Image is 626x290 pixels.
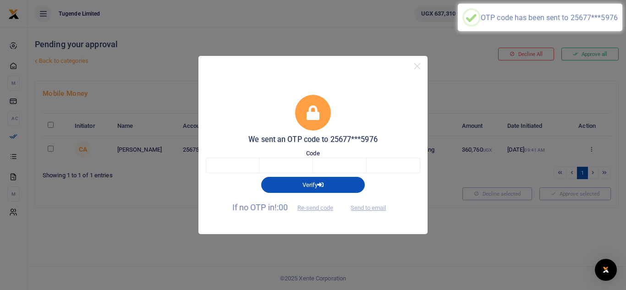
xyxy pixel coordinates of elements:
h5: We sent an OTP code to 25677***5976 [206,135,420,144]
div: Open Intercom Messenger [595,259,617,281]
button: Close [411,60,424,73]
label: Code [306,149,319,158]
button: Verify [261,177,365,192]
span: !:00 [275,202,288,212]
div: OTP code has been sent to 25677***5976 [481,13,618,22]
span: If no OTP in [232,202,341,212]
